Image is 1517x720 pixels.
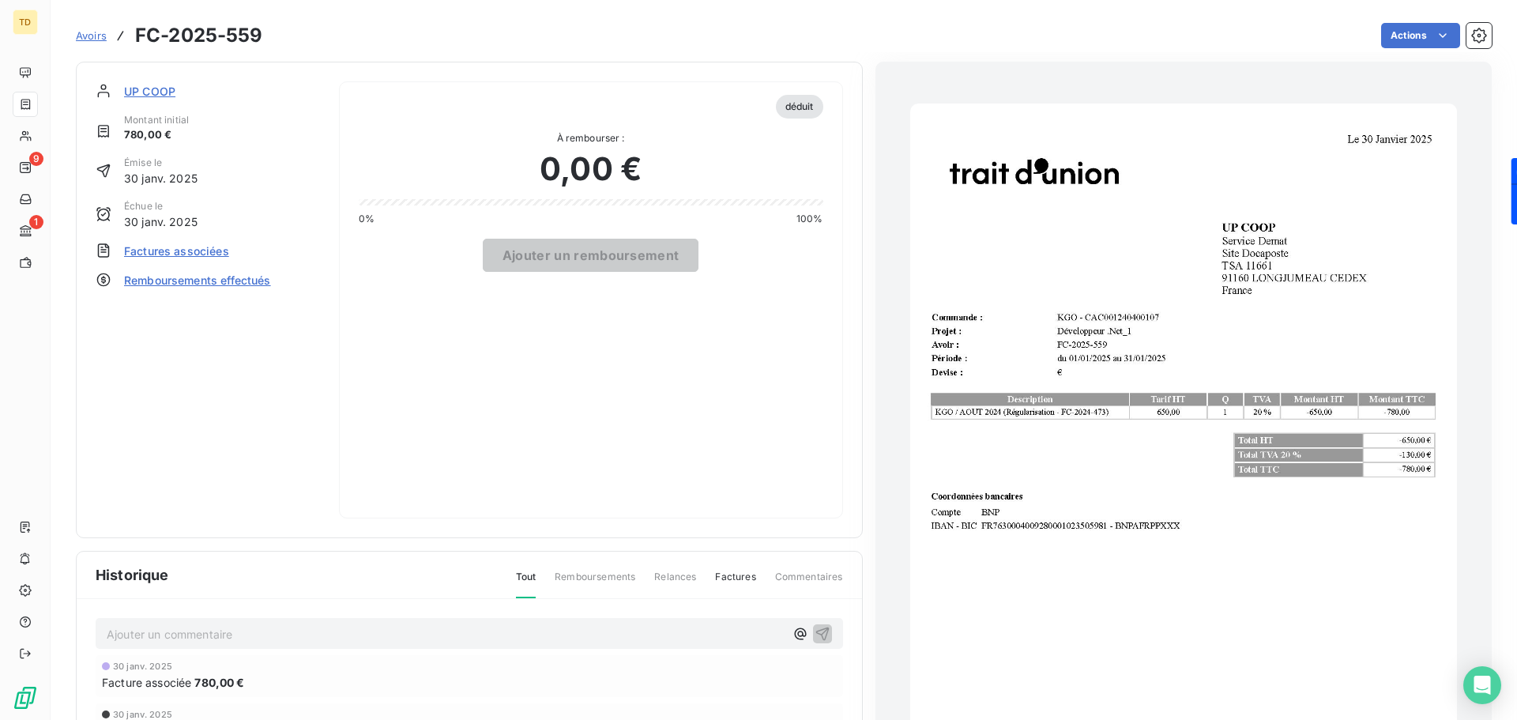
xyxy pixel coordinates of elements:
[540,145,642,193] span: 0,00 €
[796,212,823,226] span: 100%
[13,685,38,711] img: Logo LeanPay
[194,674,244,691] span: 780,00 €
[96,564,169,586] span: Historique
[29,152,43,166] span: 9
[124,170,198,187] span: 30 janv. 2025
[776,95,823,119] span: déduit
[13,9,38,35] div: TD
[359,212,375,226] span: 0%
[124,272,271,288] span: Remboursements effectués
[102,674,191,691] span: Facture associée
[29,215,43,229] span: 1
[135,21,263,50] h3: FC-2025-559
[1463,666,1501,704] div: Open Intercom Messenger
[775,570,843,597] span: Commentaires
[124,243,229,259] span: Factures associées
[1381,23,1460,48] button: Actions
[76,28,107,43] a: Avoirs
[124,113,189,127] span: Montant initial
[483,239,699,272] button: Ajouter un remboursement
[654,570,696,597] span: Relances
[124,83,175,100] span: UP COOP
[124,127,189,143] span: 780,00 €
[124,199,198,213] span: Échue le
[124,156,198,170] span: Émise le
[715,570,755,597] span: Factures
[113,662,172,671] span: 30 janv. 2025
[555,570,635,597] span: Remboursements
[359,131,823,145] span: À rembourser :
[516,570,536,598] span: Tout
[76,29,107,42] span: Avoirs
[113,710,172,719] span: 30 janv. 2025
[124,213,198,230] span: 30 janv. 2025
